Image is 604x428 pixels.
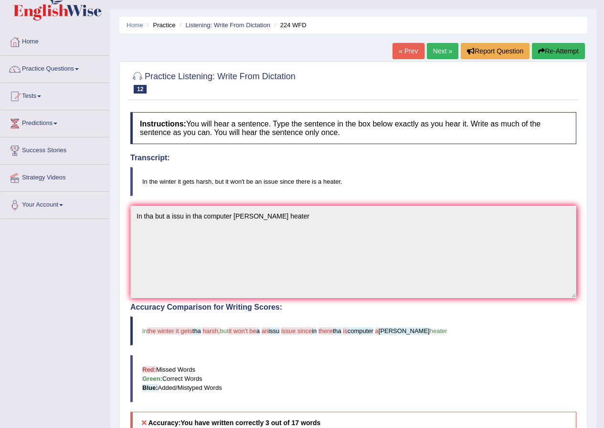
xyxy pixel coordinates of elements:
[333,327,341,334] span: tha
[0,192,109,216] a: Your Account
[145,21,175,30] li: Practice
[375,327,379,334] span: a
[130,112,576,144] h4: You will hear a sentence. Type the sentence in the box below exactly as you hear it. Write as muc...
[0,56,109,80] a: Practice Questions
[130,70,296,94] h2: Practice Listening: Write From Dictation
[127,21,143,29] a: Home
[281,327,312,334] span: issue since
[272,21,307,30] li: 224 WFD
[427,43,458,59] a: Next »
[180,419,320,427] b: You have written correctly 3 out of 17 words
[220,327,229,334] span: but
[140,120,186,128] b: Instructions:
[130,167,576,196] blockquote: In the winter it gets harsh, but it won't be an issue since there is a heater.
[0,110,109,134] a: Predictions
[0,29,109,52] a: Home
[134,85,147,94] span: 12
[256,327,260,334] span: a
[0,137,109,161] a: Success Stories
[202,327,220,334] span: harsh,
[430,327,447,334] span: heater
[142,366,156,373] b: Red:
[312,327,317,334] span: in
[318,327,333,334] span: there
[130,303,576,312] h4: Accuracy Comparison for Writing Scores:
[0,83,109,107] a: Tests
[0,165,109,188] a: Strategy Videos
[142,384,158,391] b: Blue:
[379,327,430,334] span: [PERSON_NAME]
[532,43,585,59] button: Re-Attempt
[343,327,347,334] span: is
[392,43,424,59] a: « Prev
[229,327,256,334] span: it won't be
[262,327,268,334] span: an
[130,355,576,402] blockquote: Missed Words Correct Words Added/Mistyped Words
[268,327,279,334] span: issu
[147,327,192,334] span: the winter it gets
[348,327,373,334] span: computer
[142,327,147,334] span: in
[185,21,270,29] a: Listening: Write From Dictation
[192,327,201,334] span: tha
[142,375,162,382] b: Green:
[461,43,530,59] button: Report Question
[130,154,576,162] h4: Transcript:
